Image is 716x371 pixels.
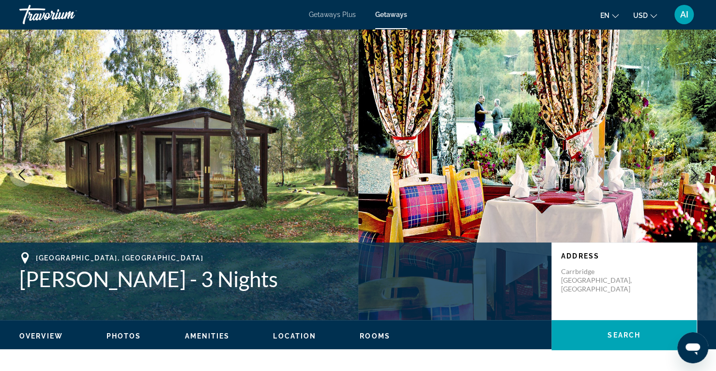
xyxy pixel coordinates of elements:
[671,4,697,25] button: User Menu
[107,332,141,340] button: Photos
[273,332,316,340] span: Location
[19,266,542,291] h1: [PERSON_NAME] - 3 Nights
[561,252,687,260] p: Address
[309,11,356,18] a: Getaways Plus
[19,332,63,340] button: Overview
[19,2,116,27] a: Travorium
[600,8,619,22] button: Change language
[184,332,229,340] button: Amenities
[360,332,390,340] button: Rooms
[10,162,34,187] button: Previous image
[633,8,657,22] button: Change currency
[677,332,708,363] iframe: Button to launch messaging window
[360,332,390,340] span: Rooms
[184,332,229,340] span: Amenities
[107,332,141,340] span: Photos
[551,320,697,350] button: Search
[375,11,407,18] a: Getaways
[608,331,640,339] span: Search
[273,332,316,340] button: Location
[680,10,688,19] span: AI
[561,267,639,293] p: Carrbridge [GEOGRAPHIC_DATA], [GEOGRAPHIC_DATA]
[682,162,706,187] button: Next image
[600,12,609,19] span: en
[19,332,63,340] span: Overview
[36,254,203,262] span: [GEOGRAPHIC_DATA], [GEOGRAPHIC_DATA]
[633,12,648,19] span: USD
